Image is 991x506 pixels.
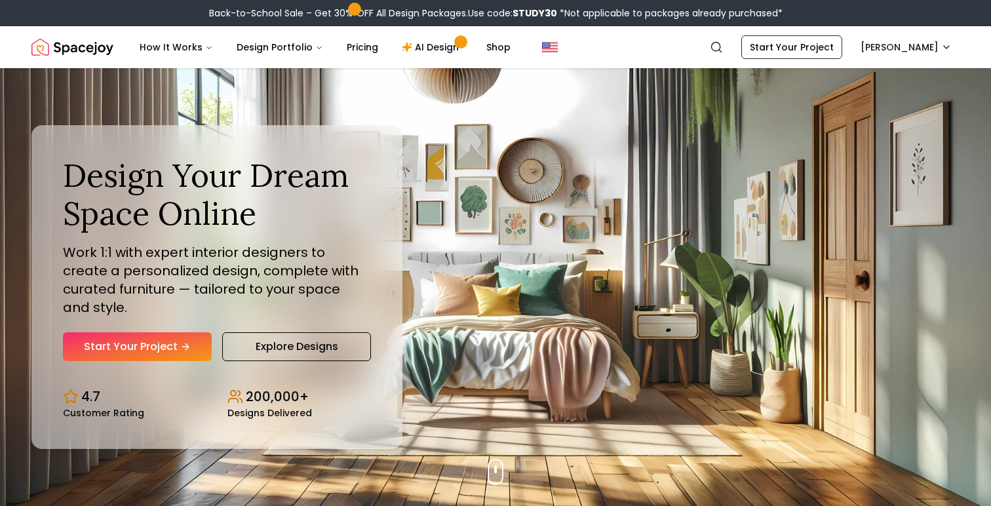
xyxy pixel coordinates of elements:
div: Design stats [63,377,371,418]
b: STUDY30 [513,7,557,20]
h1: Design Your Dream Space Online [63,157,371,232]
a: Start Your Project [741,35,842,59]
button: Design Portfolio [226,34,334,60]
nav: Global [31,26,960,68]
a: Pricing [336,34,389,60]
a: Explore Designs [222,332,371,361]
a: Start Your Project [63,332,212,361]
nav: Main [129,34,521,60]
small: Designs Delivered [227,408,312,418]
p: 4.7 [81,387,100,406]
span: Use code: [468,7,557,20]
a: AI Design [391,34,473,60]
button: [PERSON_NAME] [853,35,960,59]
a: Shop [476,34,521,60]
a: Spacejoy [31,34,113,60]
img: United States [542,39,558,55]
small: Customer Rating [63,408,144,418]
div: Back-to-School Sale – Get 30% OFF All Design Packages. [209,7,783,20]
button: How It Works [129,34,223,60]
p: 200,000+ [246,387,309,406]
img: Spacejoy Logo [31,34,113,60]
p: Work 1:1 with expert interior designers to create a personalized design, complete with curated fu... [63,243,371,317]
span: *Not applicable to packages already purchased* [557,7,783,20]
